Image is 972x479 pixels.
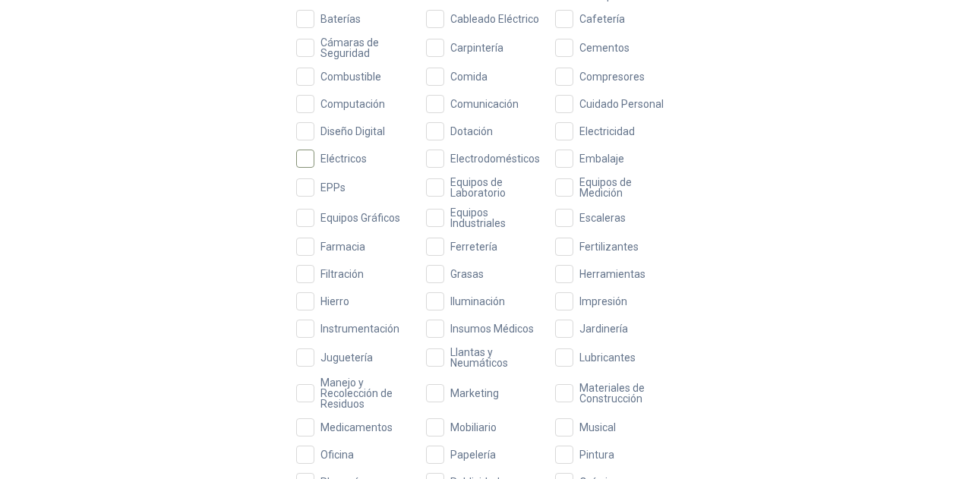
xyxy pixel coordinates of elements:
span: Cafetería [573,14,631,24]
span: Equipos Industriales [444,207,547,228]
span: Herramientas [573,269,652,279]
span: Equipos de Medición [573,177,676,198]
span: Juguetería [314,352,379,363]
span: Escaleras [573,213,632,223]
span: Cuidado Personal [573,99,670,109]
span: Pintura [573,449,620,460]
span: Llantas y Neumáticos [444,347,547,368]
span: Carpintería [444,43,510,53]
span: Dotación [444,126,499,137]
span: Comida [444,71,494,82]
span: Fertilizantes [573,241,645,252]
span: Cámaras de Seguridad [314,37,417,58]
span: EPPs [314,182,352,193]
span: Impresión [573,296,633,307]
span: Papelería [444,449,502,460]
span: Musical [573,422,622,433]
span: Oficina [314,449,360,460]
span: Ferretería [444,241,503,252]
span: Hierro [314,296,355,307]
span: Eléctricos [314,153,373,164]
span: Combustible [314,71,387,82]
span: Equipos de Laboratorio [444,177,547,198]
span: Manejo y Recolección de Residuos [314,377,417,409]
span: Grasas [444,269,490,279]
span: Computación [314,99,391,109]
span: Iluminación [444,296,511,307]
span: Electrodomésticos [444,153,546,164]
span: Diseño Digital [314,126,391,137]
span: Equipos Gráficos [314,213,406,223]
span: Materiales de Construcción [573,383,676,404]
span: Baterías [314,14,367,24]
span: Lubricantes [573,352,642,363]
span: Filtración [314,269,370,279]
span: Medicamentos [314,422,399,433]
span: Embalaje [573,153,630,164]
span: Marketing [444,388,505,399]
span: Comunicación [444,99,525,109]
span: Cementos [573,43,636,53]
span: Mobiliario [444,422,503,433]
span: Instrumentación [314,323,406,334]
span: Electricidad [573,126,641,137]
span: Insumos Médicos [444,323,540,334]
span: Cableado Eléctrico [444,14,545,24]
span: Farmacia [314,241,371,252]
span: Jardinería [573,323,634,334]
span: Compresores [573,71,651,82]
